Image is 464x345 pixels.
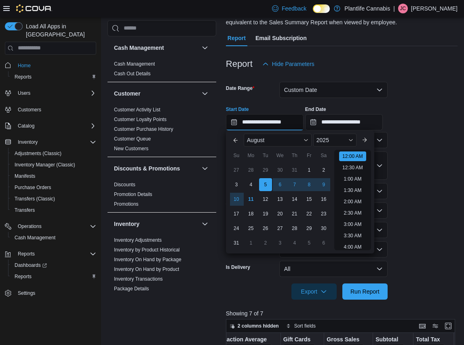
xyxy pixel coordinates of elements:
[291,283,337,300] button: Export
[342,283,388,300] button: Run Report
[400,4,406,13] span: JC
[375,336,404,343] div: Subtotal
[238,323,279,329] span: 2 columns hidden
[15,88,34,98] button: Users
[114,247,180,253] a: Inventory by Product Historical
[272,60,314,68] span: Hide Parameters
[114,191,152,198] span: Promotion Details
[226,59,253,69] h3: Report
[259,149,272,162] div: Tu
[340,219,365,229] li: 3:00 AM
[340,197,365,207] li: 2:00 AM
[2,87,99,99] button: Users
[274,178,287,191] div: day-6
[114,136,151,142] a: Customer Queue
[2,104,99,115] button: Customers
[114,126,173,132] a: Customer Purchase History
[114,220,139,228] h3: Inventory
[11,72,35,82] a: Reports
[316,137,329,143] span: 2025
[226,10,453,27] div: View sales totals by tendered employee for a specified date range. This report is equivalent to t...
[15,288,38,298] a: Settings
[8,182,99,193] button: Purchase Orders
[288,236,301,249] div: day-4
[11,160,78,170] a: Inventory Manager (Classic)
[443,321,453,331] button: Enter fullscreen
[226,321,282,331] button: 2 columns hidden
[114,220,198,228] button: Inventory
[11,260,96,270] span: Dashboards
[8,271,99,282] button: Reports
[200,89,210,98] button: Customer
[418,321,427,331] button: Keyboard shortcuts
[8,159,99,170] button: Inventory Manager (Classic)
[8,193,99,204] button: Transfers (Classic)
[11,72,96,82] span: Reports
[2,287,99,299] button: Settings
[327,336,364,343] div: Gross Sales
[2,120,99,132] button: Catalog
[11,205,96,215] span: Transfers
[294,323,316,329] span: Sort fields
[229,163,331,250] div: August, 2025
[334,150,371,250] ul: Time
[274,207,287,220] div: day-20
[114,107,160,113] a: Customer Activity List
[2,136,99,148] button: Inventory
[230,207,243,220] div: day-17
[15,249,38,259] button: Reports
[259,207,272,220] div: day-19
[15,207,35,213] span: Transfers
[114,285,149,292] span: Package Details
[303,178,316,191] div: day-8
[350,287,380,296] span: Run Report
[288,149,301,162] div: Th
[114,145,148,152] span: New Customers
[358,134,371,147] button: Next month
[114,247,180,253] span: Inventory by Product Historical
[317,222,330,235] div: day-30
[108,59,216,82] div: Cash Management
[305,114,383,130] input: Press the down key to open a popover containing a calendar.
[317,149,330,162] div: Sa
[230,222,243,235] div: day-24
[114,286,149,292] a: Package Details
[339,163,366,172] li: 12:30 AM
[303,236,316,249] div: day-5
[15,88,96,98] span: Users
[2,248,99,260] button: Reports
[114,257,181,262] a: Inventory On Hand by Package
[274,149,287,162] div: We
[245,222,257,235] div: day-25
[229,134,242,147] button: Previous Month
[114,266,179,272] a: Inventory On Hand by Product
[11,194,96,204] span: Transfers (Classic)
[200,219,210,229] button: Inventory
[279,82,388,98] button: Custom Date
[226,114,304,130] input: Press the down key to enter a popover containing a calendar. Press the escape key to close the po...
[288,164,301,177] div: day-31
[114,44,164,52] h3: Cash Management
[15,121,38,131] button: Catalog
[114,106,160,113] span: Customer Activity List
[11,160,96,170] span: Inventory Manager (Classic)
[340,231,365,241] li: 3:30 AM
[230,193,243,206] div: day-10
[226,85,255,92] label: Date Range
[305,106,326,113] label: End Date
[15,104,96,115] span: Customers
[430,321,440,331] button: Display options
[11,260,50,270] a: Dashboards
[211,336,271,343] div: Transaction Average
[15,221,45,231] button: Operations
[259,164,272,177] div: day-29
[11,272,96,281] span: Reports
[274,193,287,206] div: day-13
[288,193,301,206] div: day-14
[15,221,96,231] span: Operations
[114,146,148,151] a: New Customers
[114,44,198,52] button: Cash Management
[245,164,257,177] div: day-28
